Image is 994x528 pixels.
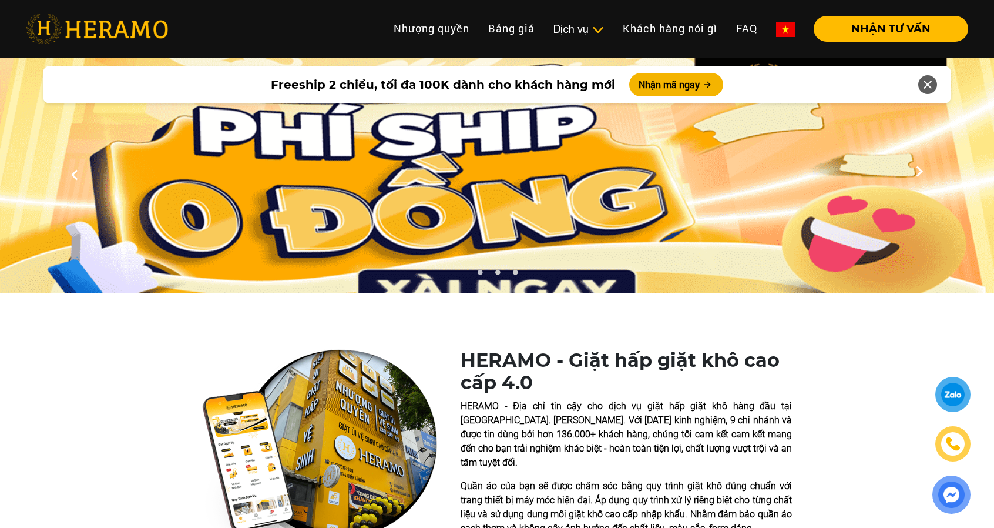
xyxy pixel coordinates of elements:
img: subToggleIcon [592,24,604,36]
img: vn-flag.png [776,22,795,37]
a: NHẬN TƯ VẤN [804,24,968,34]
img: phone-icon [945,436,961,452]
button: 1 [474,269,485,281]
a: Nhượng quyền [384,16,479,41]
button: 2 [491,269,503,281]
img: heramo-logo.png [26,14,168,44]
span: Freeship 2 chiều, tối đa 100K dành cho khách hàng mới [271,76,615,93]
div: Dịch vụ [553,21,604,37]
a: FAQ [727,16,767,41]
button: Nhận mã ngay [629,73,723,96]
a: phone-icon [937,428,969,460]
button: NHẬN TƯ VẤN [814,16,968,42]
a: Bảng giá [479,16,544,41]
a: Khách hàng nói gì [613,16,727,41]
h1: HERAMO - Giặt hấp giặt khô cao cấp 4.0 [461,349,792,395]
p: HERAMO - Địa chỉ tin cậy cho dịch vụ giặt hấp giặt khô hàng đầu tại [GEOGRAPHIC_DATA]. [PERSON_NA... [461,399,792,470]
button: 3 [509,269,520,281]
